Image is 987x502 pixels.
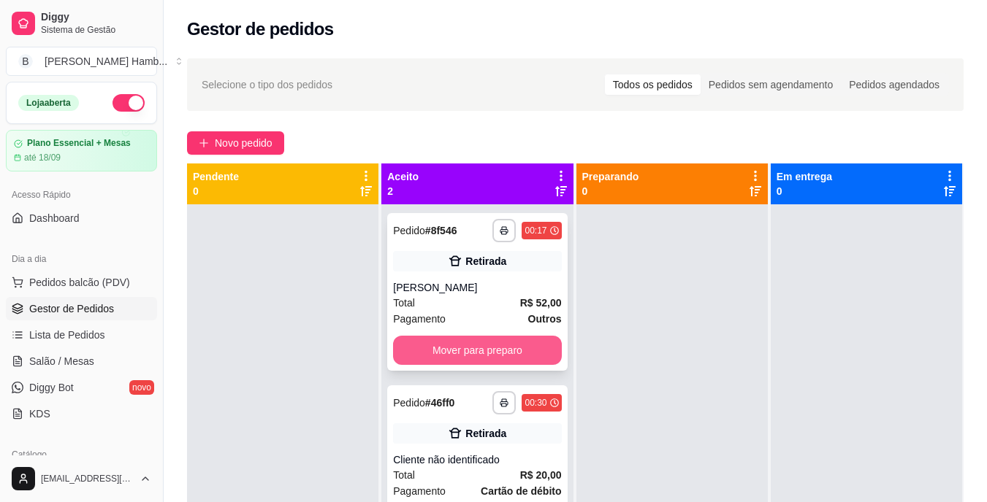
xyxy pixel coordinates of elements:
[18,54,33,69] span: B
[6,402,157,425] a: KDS
[393,483,446,499] span: Pagamento
[29,380,74,395] span: Diggy Bot
[6,461,157,496] button: [EMAIL_ADDRESS][DOMAIN_NAME]
[215,135,273,151] span: Novo pedido
[187,131,284,155] button: Novo pedido
[29,211,80,225] span: Dashboard
[393,467,415,483] span: Total
[393,311,446,327] span: Pagamento
[6,130,157,171] a: Plano Essencial + Mesasaté 18/09
[29,301,114,316] span: Gestor de Pedidos
[41,473,134,484] span: [EMAIL_ADDRESS][DOMAIN_NAME]
[18,95,79,111] div: Loja aberta
[425,397,454,409] strong: # 46ff0
[6,183,157,206] div: Acesso Rápido
[525,225,546,236] div: 00:17
[41,11,151,24] span: Diggy
[6,247,157,271] div: Dia a dia
[6,271,157,294] button: Pedidos balcão (PDV)
[393,452,561,467] div: Cliente não identificado
[465,426,506,441] div: Retirada
[113,94,145,112] button: Alterar Status
[841,74,948,95] div: Pedidos agendados
[45,54,167,69] div: [PERSON_NAME] Hamb ...
[393,280,561,295] div: [PERSON_NAME]
[6,323,157,347] a: Lista de Pedidos
[393,336,561,365] button: Mover para preparo
[6,443,157,466] div: Catálogo
[520,469,562,481] strong: R$ 20,00
[29,406,50,421] span: KDS
[387,169,419,184] p: Aceito
[777,169,832,184] p: Em entrega
[425,225,457,236] strong: # 8f546
[528,313,562,325] strong: Outros
[701,74,841,95] div: Pedidos sem agendamento
[6,297,157,320] a: Gestor de Pedidos
[41,24,151,36] span: Sistema de Gestão
[202,77,332,93] span: Selecione o tipo dos pedidos
[393,295,415,311] span: Total
[465,254,506,269] div: Retirada
[24,152,61,163] article: até 18/09
[387,184,419,198] p: 2
[29,354,94,368] span: Salão / Mesas
[199,138,209,148] span: plus
[29,328,105,342] span: Lista de Pedidos
[582,184,639,198] p: 0
[27,138,131,149] article: Plano Essencial + Mesas
[187,18,334,41] h2: Gestor de pedidos
[6,376,157,399] a: Diggy Botnovo
[481,485,561,497] strong: Cartão de débito
[605,74,701,95] div: Todos os pedidos
[393,225,425,236] span: Pedido
[777,184,832,198] p: 0
[6,47,157,76] button: Select a team
[29,275,130,290] span: Pedidos balcão (PDV)
[193,184,239,198] p: 0
[525,397,546,409] div: 00:30
[6,350,157,373] a: Salão / Mesas
[520,297,562,309] strong: R$ 52,00
[393,397,425,409] span: Pedido
[6,6,157,41] a: DiggySistema de Gestão
[193,169,239,184] p: Pendente
[582,169,639,184] p: Preparando
[6,206,157,230] a: Dashboard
